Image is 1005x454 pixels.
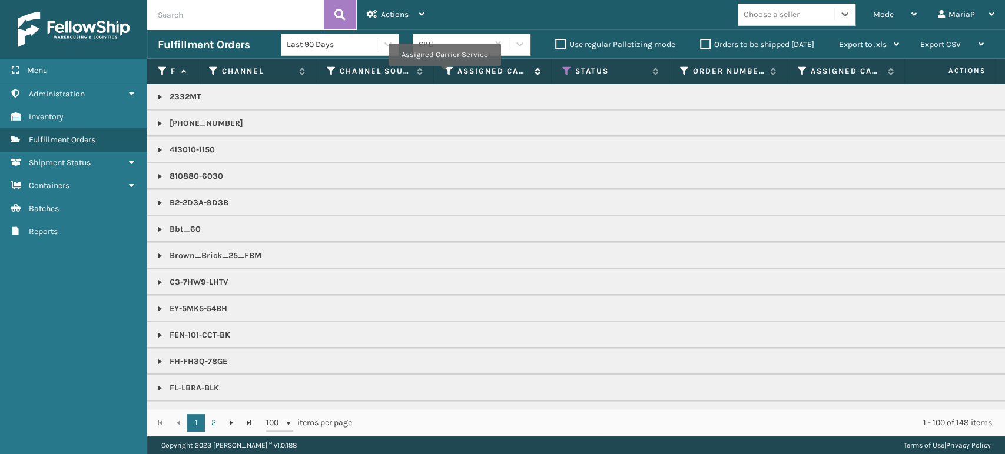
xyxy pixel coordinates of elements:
span: Containers [29,181,69,191]
span: Shipment Status [29,158,91,168]
a: 1 [187,414,205,432]
span: Administration [29,89,85,99]
span: Export CSV [920,39,961,49]
h3: Fulfillment Orders [158,38,250,52]
a: Go to the next page [223,414,240,432]
label: Orders to be shipped [DATE] [700,39,814,49]
span: 100 [266,417,284,429]
div: | [904,436,991,454]
span: Batches [29,203,59,213]
img: logo [18,12,130,47]
a: Go to the last page [240,414,258,432]
span: Reports [29,226,58,236]
span: Actions [381,9,409,19]
label: Use regular Palletizing mode [555,39,675,49]
label: Channel [222,66,293,76]
p: Copyright 2023 [PERSON_NAME]™ v 1.0.188 [161,436,297,454]
label: Assigned Carrier Service [457,66,529,76]
span: Inventory [29,112,64,122]
span: Fulfillment Orders [29,135,95,145]
span: Go to the next page [227,418,236,428]
span: items per page [266,414,352,432]
span: Export to .xls [839,39,887,49]
label: Fulfillment Order Id [171,66,175,76]
label: Assigned Carrier [811,66,882,76]
a: 2 [205,414,223,432]
div: 1 - 100 of 148 items [369,417,992,429]
a: Privacy Policy [946,441,991,449]
label: Channel Source [340,66,411,76]
label: Order Number [693,66,764,76]
label: Status [575,66,646,76]
span: Actions [911,61,993,81]
div: SKU [419,38,489,51]
span: Menu [27,65,48,75]
span: Go to the last page [244,418,254,428]
div: Last 90 Days [287,38,378,51]
span: Mode [873,9,894,19]
a: Terms of Use [904,441,944,449]
div: Choose a seller [744,8,800,21]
